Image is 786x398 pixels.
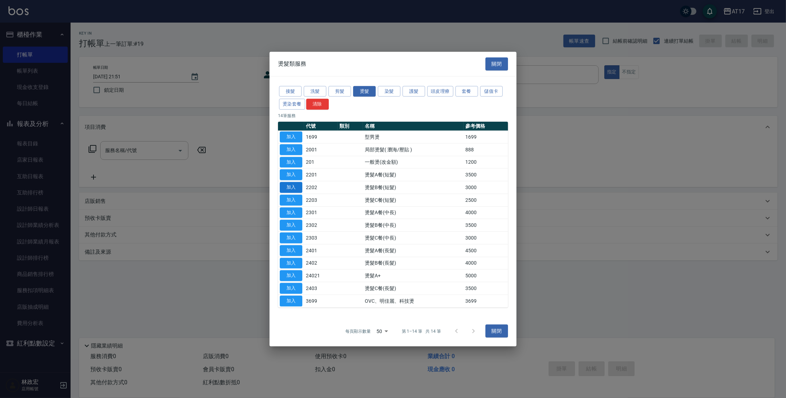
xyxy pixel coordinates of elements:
[280,194,302,205] button: 加入
[363,269,464,282] td: 燙髮A+
[363,206,464,219] td: 燙髮A餐(中長)
[464,206,508,219] td: 4000
[464,122,508,131] th: 參考價格
[464,295,508,307] td: 3699
[304,194,338,206] td: 2203
[464,143,508,156] td: 888
[304,86,326,97] button: 洗髮
[304,168,338,181] td: 2201
[485,325,508,338] button: 關閉
[363,181,464,194] td: 燙髮B餐(短髮)
[280,245,302,256] button: 加入
[402,328,441,334] p: 第 1–14 筆 共 14 筆
[464,269,508,282] td: 5000
[304,131,338,143] td: 1699
[328,86,351,97] button: 剪髮
[427,86,453,97] button: 頭皮理療
[403,86,425,97] button: 護髮
[278,113,508,119] p: 14 筆服務
[480,86,503,97] button: 儲值卡
[464,244,508,257] td: 4500
[280,157,302,168] button: 加入
[464,194,508,206] td: 2500
[363,194,464,206] td: 燙髮C餐(短髮)
[280,258,302,269] button: 加入
[464,257,508,270] td: 4000
[363,244,464,257] td: 燙髮A餐(長髮)
[304,244,338,257] td: 2401
[280,283,302,294] button: 加入
[304,257,338,270] td: 2402
[279,99,305,110] button: 燙染套餐
[363,282,464,295] td: 燙髮C餐(長髮)
[279,86,302,97] button: 接髮
[280,270,302,281] button: 加入
[363,122,464,131] th: 名稱
[280,144,302,155] button: 加入
[363,156,464,169] td: 一般燙(改金額)
[304,156,338,169] td: 201
[378,86,400,97] button: 染髮
[464,156,508,169] td: 1200
[304,231,338,244] td: 2303
[464,181,508,194] td: 3000
[280,182,302,193] button: 加入
[464,231,508,244] td: 3000
[304,122,338,131] th: 代號
[363,219,464,231] td: 燙髮B餐(中長)
[485,58,508,71] button: 關閉
[464,219,508,231] td: 3500
[353,86,376,97] button: 燙髮
[304,282,338,295] td: 2403
[280,207,302,218] button: 加入
[280,233,302,243] button: 加入
[363,143,464,156] td: 局部燙髮( 瀏海/壓貼 )
[304,219,338,231] td: 2302
[304,181,338,194] td: 2202
[280,132,302,143] button: 加入
[374,321,391,340] div: 50
[363,257,464,270] td: 燙髮B餐(長髮)
[464,282,508,295] td: 3500
[363,131,464,143] td: 型男燙
[363,168,464,181] td: 燙髮A餐(短髮)
[306,99,329,110] button: 清除
[345,328,371,334] p: 每頁顯示數量
[464,131,508,143] td: 1699
[278,60,306,67] span: 燙髮類服務
[455,86,478,97] button: 套餐
[363,231,464,244] td: 燙髮C餐(中長)
[280,295,302,306] button: 加入
[280,169,302,180] button: 加入
[280,220,302,231] button: 加入
[464,168,508,181] td: 3500
[304,206,338,219] td: 2301
[338,122,363,131] th: 類別
[304,143,338,156] td: 2001
[304,295,338,307] td: 3699
[363,295,464,307] td: OVC、明佳麗、科技燙
[304,269,338,282] td: 24021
